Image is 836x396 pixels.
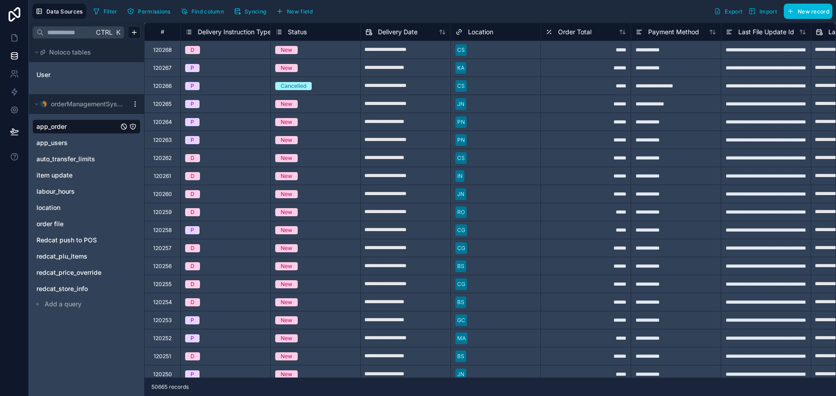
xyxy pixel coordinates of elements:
div: New [281,316,292,324]
div: User [32,68,141,82]
a: app_order [36,122,118,131]
div: 120265 [153,100,172,108]
div: 120262 [153,155,172,162]
span: User [36,70,50,79]
span: K [115,29,121,36]
a: User [36,70,109,79]
div: P [191,82,194,90]
div: auto_transfer_limits [32,152,141,166]
div: CS [457,154,465,162]
div: D [191,298,195,306]
div: 120253 [153,317,172,324]
div: BS [457,352,464,360]
div: 120257 [153,245,172,252]
div: Redcat push to POS [32,233,141,247]
div: 120260 [153,191,172,198]
span: Location [468,27,493,36]
div: GC [457,316,465,324]
div: 120263 [153,137,172,144]
a: app_users [36,138,118,147]
span: Find column [191,8,224,15]
span: Filter [104,8,118,15]
div: New [281,100,292,108]
div: New [281,334,292,342]
button: MySQL logoorderManagementSystem [32,98,128,110]
div: location [32,200,141,215]
div: 120258 [153,227,172,234]
div: New [281,226,292,234]
div: BS [457,262,464,270]
div: 120259 [153,209,172,216]
div: app_users [32,136,141,150]
a: item update [36,171,109,180]
div: CG [457,280,465,288]
div: 120255 [153,281,172,288]
button: Noloco tables [32,46,135,59]
span: New record [798,8,829,15]
div: redcat_store_info [32,282,141,296]
a: redcat_plu_items [36,252,118,261]
div: New [281,244,292,252]
div: RO [457,208,465,216]
div: # [151,28,173,35]
div: 120266 [153,82,172,90]
span: Permissions [138,8,170,15]
span: labour_hours [36,187,75,196]
div: 120261 [154,173,171,180]
span: Data Sources [46,8,83,15]
button: Add a query [32,298,141,310]
a: New record [780,4,832,19]
span: Delivery Date [378,27,418,36]
span: order file [36,219,64,228]
div: 120268 [153,46,172,54]
div: New [281,280,292,288]
div: D [191,280,195,288]
div: MA [457,334,466,342]
span: Ctrl [95,27,114,38]
span: Syncing [245,8,266,15]
div: app_order [32,119,141,134]
span: location [36,203,60,212]
button: Filter [90,5,121,18]
span: app_users [36,138,68,147]
div: PN [457,118,465,126]
span: item update [36,171,73,180]
span: Status [288,27,307,36]
div: item update [32,168,141,182]
div: Cancelled [281,82,306,90]
div: New [281,370,292,378]
div: D [191,208,195,216]
div: New [281,352,292,360]
span: Export [725,8,742,15]
div: labour_hours [32,184,141,199]
span: New field [287,8,313,15]
span: app_order [36,122,67,131]
button: New field [273,5,316,18]
div: P [191,64,194,72]
div: redcat_price_override [32,265,141,280]
div: D [191,172,195,180]
span: 50665 records [151,383,189,391]
div: KA [457,64,464,72]
a: Permissions [124,5,177,18]
div: IN [457,172,463,180]
div: CG [457,226,465,234]
span: redcat_plu_items [36,252,87,261]
span: Add a query [45,300,82,309]
div: 120252 [153,335,172,342]
a: redcat_price_override [36,268,118,277]
div: New [281,46,292,54]
div: BS [457,298,464,306]
div: D [191,244,195,252]
button: Permissions [124,5,173,18]
div: P [191,316,194,324]
span: auto_transfer_limits [36,155,95,164]
div: CG [457,244,465,252]
div: New [281,64,292,72]
div: New [281,118,292,126]
span: Import [759,8,777,15]
div: D [191,154,195,162]
span: Payment Method [648,27,699,36]
div: D [191,352,195,360]
div: CS [457,82,465,90]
